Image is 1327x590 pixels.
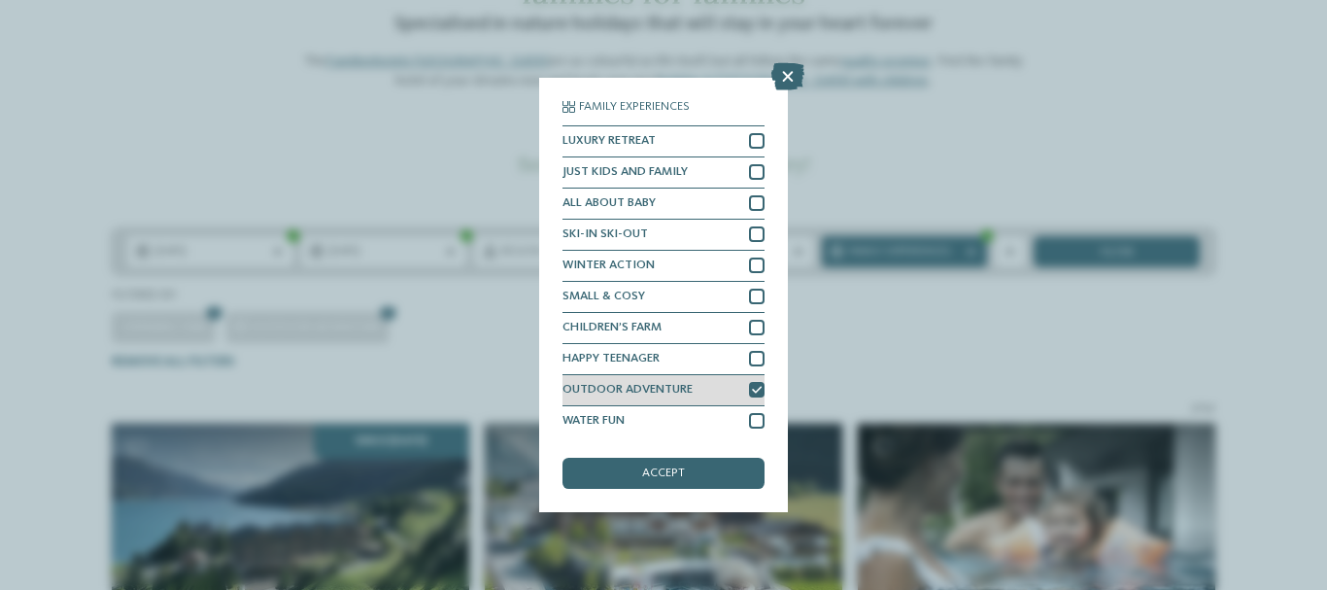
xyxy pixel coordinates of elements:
span: WATER FUN [562,415,625,428]
span: HAPPY TEENAGER [562,353,660,365]
span: ALL ABOUT BABY [562,197,656,210]
span: SKI-IN SKI-OUT [562,228,648,241]
span: JUST KIDS AND FAMILY [562,166,688,179]
span: CHILDREN’S FARM [562,322,662,334]
span: Family Experiences [579,101,690,114]
span: SMALL & COSY [562,291,645,303]
span: WINTER ACTION [562,260,655,272]
span: OUTDOOR ADVENTURE [562,384,693,397]
span: accept [642,468,685,480]
span: LUXURY RETREAT [562,135,656,148]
